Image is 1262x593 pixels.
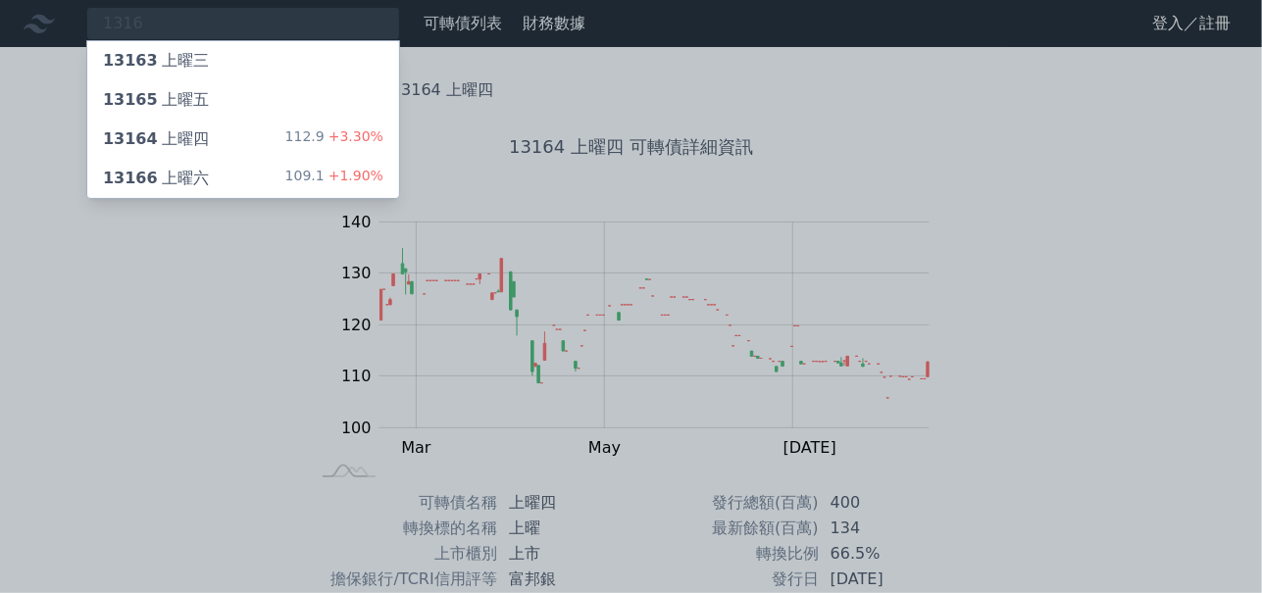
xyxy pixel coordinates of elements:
[103,51,158,70] span: 13163
[285,127,383,151] div: 112.9
[285,167,383,190] div: 109.1
[87,120,399,159] a: 13164上曜四 112.9+3.30%
[103,90,158,109] span: 13165
[325,168,383,183] span: +1.90%
[103,88,209,112] div: 上曜五
[103,169,158,187] span: 13166
[87,41,399,80] a: 13163上曜三
[325,128,383,144] span: +3.30%
[103,127,209,151] div: 上曜四
[87,80,399,120] a: 13165上曜五
[87,159,399,198] a: 13166上曜六 109.1+1.90%
[103,167,209,190] div: 上曜六
[103,129,158,148] span: 13164
[103,49,209,73] div: 上曜三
